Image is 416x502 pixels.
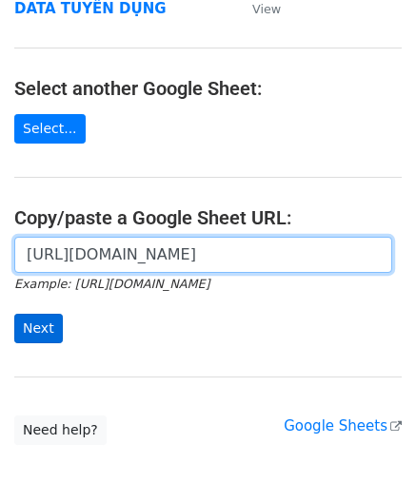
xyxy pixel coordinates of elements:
[252,2,281,16] small: View
[14,277,209,291] small: Example: [URL][DOMAIN_NAME]
[14,237,392,273] input: Paste your Google Sheet URL here
[14,314,63,343] input: Next
[321,411,416,502] div: Tiện ích trò chuyện
[284,417,402,434] a: Google Sheets
[14,77,402,100] h4: Select another Google Sheet:
[14,114,86,144] a: Select...
[321,411,416,502] iframe: Chat Widget
[14,206,402,229] h4: Copy/paste a Google Sheet URL:
[14,415,107,445] a: Need help?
